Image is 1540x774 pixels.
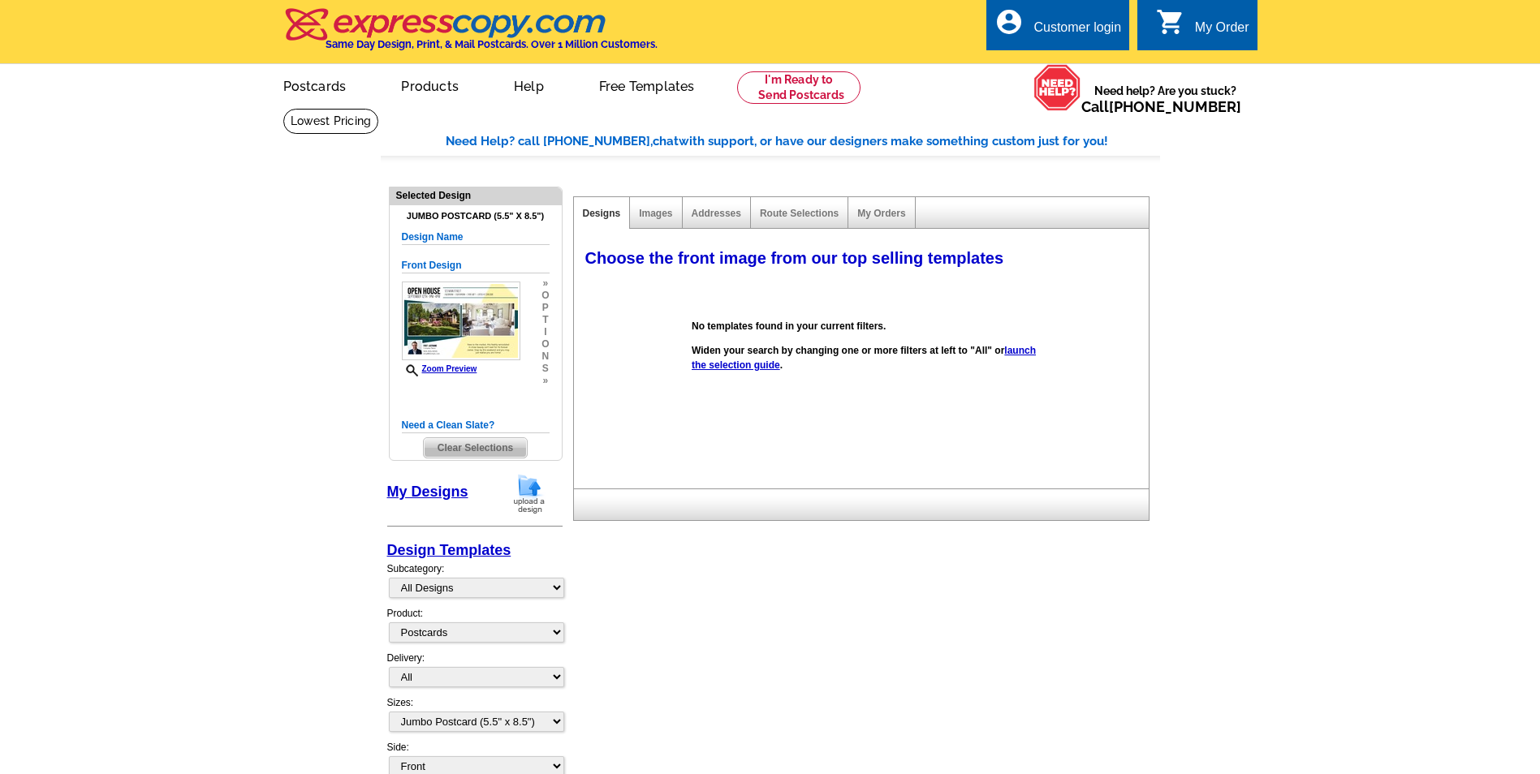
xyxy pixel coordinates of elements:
a: Addresses [692,208,741,219]
h5: Front Design [402,258,550,273]
img: GENRE_OpenHouse2Pic_All.jpg [402,282,520,360]
p: Widen your search by changing one or more filters at left to "All" or . [692,343,1037,372]
div: Sizes: [387,695,563,740]
div: Need Help? call [PHONE_NUMBER], with support, or have our designers make something custom just fo... [446,132,1160,151]
div: My Order [1195,20,1249,43]
span: Call [1081,98,1241,115]
a: Products [375,66,485,104]
span: i [541,326,549,338]
span: Need help? Are you stuck? [1081,83,1249,115]
a: My Orders [857,208,905,219]
a: Zoom Preview [402,364,477,373]
div: Product: [387,606,563,651]
img: upload-design [508,473,550,514]
p: No templates found in your current filters. [692,319,1037,333]
span: » [541,277,549,290]
div: Delivery: [387,651,563,695]
a: shopping_cart My Order [1156,18,1249,38]
i: shopping_cart [1156,7,1185,37]
a: Same Day Design, Print, & Mail Postcards. Over 1 Million Customers. [283,19,658,50]
a: Route Selections [760,208,839,219]
a: Designs [583,208,621,219]
div: Customer login [1033,20,1121,43]
i: account_circle [994,7,1024,37]
div: Selected Design [390,187,562,203]
a: [PHONE_NUMBER] [1109,98,1241,115]
span: n [541,350,549,363]
span: chat [653,134,679,148]
span: p [541,302,549,314]
a: account_circle Customer login [994,18,1121,38]
img: help [1033,64,1081,111]
h4: Jumbo Postcard (5.5" x 8.5") [402,211,550,221]
a: Postcards [257,66,373,104]
h5: Design Name [402,230,550,245]
span: » [541,375,549,387]
span: s [541,363,549,375]
div: Subcategory: [387,561,563,606]
span: Clear Selections [424,438,527,458]
span: o [541,290,549,302]
a: Free Templates [573,66,721,104]
span: Choose the front image from our top selling templates [585,249,1004,267]
a: My Designs [387,484,468,500]
a: Help [488,66,570,104]
h4: Same Day Design, Print, & Mail Postcards. Over 1 Million Customers. [326,38,658,50]
a: launch the selection guide [692,345,1036,371]
a: Design Templates [387,542,511,558]
span: o [541,338,549,350]
h5: Need a Clean Slate? [402,418,550,433]
a: Images [639,208,672,219]
span: t [541,314,549,326]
